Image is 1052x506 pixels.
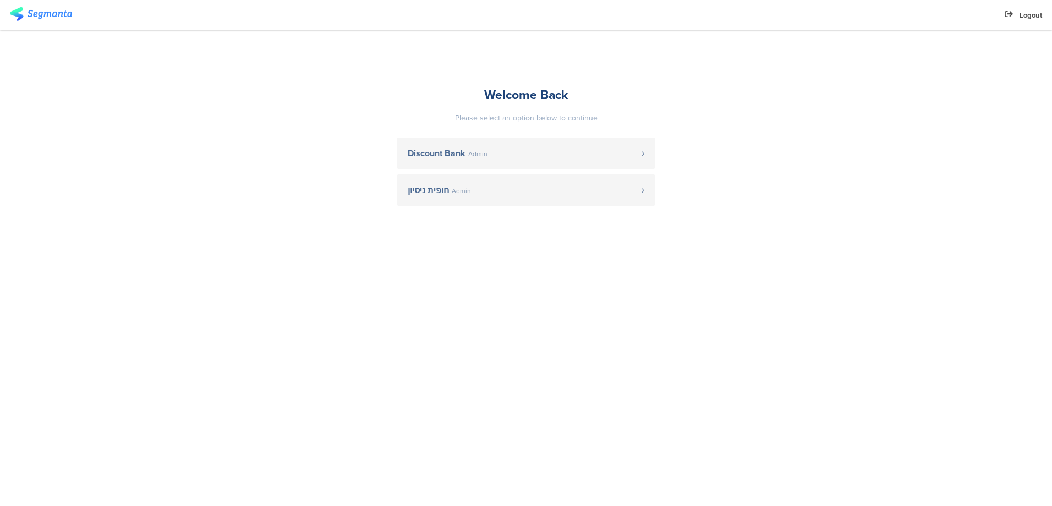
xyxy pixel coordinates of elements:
span: Admin [468,151,487,157]
img: segmanta logo [10,7,72,21]
a: Discount Bank Admin [397,137,655,169]
a: חופית ניסיון Admin [397,174,655,206]
span: Admin [452,188,471,194]
span: Logout [1020,10,1042,20]
div: Please select an option below to continue [397,112,655,124]
span: חופית ניסיון [408,186,449,195]
span: Discount Bank [408,149,465,158]
div: Welcome Back [397,85,655,104]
